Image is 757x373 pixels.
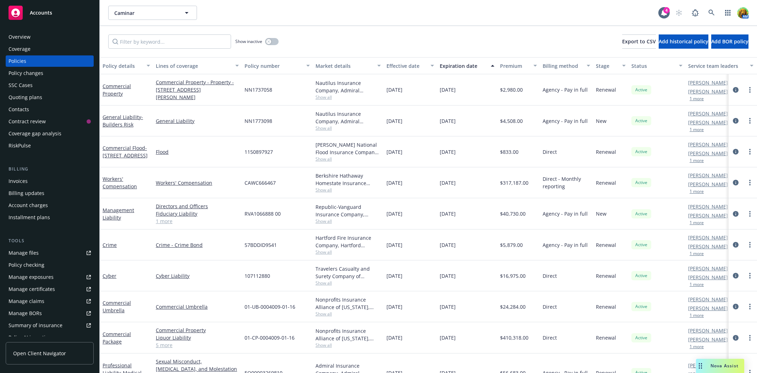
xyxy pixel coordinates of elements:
div: Coverage [9,43,31,55]
a: Invoices [6,175,94,187]
div: Invoices [9,175,28,187]
button: Policy number [242,57,313,74]
div: Manage exposures [9,271,54,283]
span: Active [634,272,648,279]
button: Stage [593,57,629,74]
span: $40,730.00 [500,210,526,217]
div: Service team leaders [688,62,746,70]
a: [PERSON_NAME] [688,243,728,250]
div: Lines of coverage [156,62,231,70]
button: Add historical policy [659,34,708,49]
button: Premium [497,57,540,74]
a: Cyber Liability [156,272,239,280]
div: Premium [500,62,529,70]
a: SSC Cases [6,80,94,91]
span: $410,318.00 [500,334,528,341]
span: 1150897927 [245,148,273,156]
a: circleInformation [731,271,740,280]
div: Billing method [543,62,582,70]
div: Nautilus Insurance Company, Admiral Insurance Group (W.R. Berkley Corporation), RT Specialty Insu... [316,110,381,125]
span: Renewal [596,334,616,341]
span: [DATE] [440,272,456,280]
a: 1 more [156,217,239,225]
a: circleInformation [731,334,740,342]
div: Policy details [103,62,142,70]
div: Billing [6,166,94,173]
span: [DATE] [440,303,456,310]
span: Direct [543,334,557,341]
a: [PERSON_NAME] [688,119,728,126]
a: Contract review [6,116,94,127]
a: more [746,117,754,125]
div: Policy changes [9,67,43,79]
div: Republic-Vanguard Insurance Company, AmTrust Financial Services [316,203,381,218]
a: RiskPulse [6,140,94,151]
div: Quoting plans [9,92,42,103]
a: Commercial Umbrella [156,303,239,310]
a: Cyber [103,272,116,279]
div: RiskPulse [9,140,31,151]
span: Show all [316,249,381,255]
div: Nonprofits Insurance Alliance of [US_STATE], Inc., Nonprofits Insurance Alliance of [US_STATE], I... [316,296,381,311]
div: Effective date [386,62,426,70]
a: Workers' Compensation [103,175,137,190]
a: Crime [103,242,117,248]
a: Flood [156,148,239,156]
a: circleInformation [731,240,740,249]
a: Fiduciary Liability [156,210,239,217]
div: Nautilus Insurance Company, Admiral Insurance Group ([PERSON_NAME] Corporation) [316,79,381,94]
a: [PERSON_NAME] [688,265,728,272]
a: [PERSON_NAME] [688,212,728,219]
span: Active [634,87,648,93]
a: Commercial Property [156,326,239,334]
div: Stage [596,62,618,70]
span: 01-CP-0004009-01-16 [245,334,295,341]
a: circleInformation [731,147,740,156]
span: [DATE] [386,241,402,249]
a: Manage BORs [6,308,94,319]
button: Export to CSV [622,34,656,49]
a: circleInformation [731,210,740,218]
span: $4,508.00 [500,117,523,125]
div: Policy number [245,62,302,70]
div: Policy checking [9,259,44,271]
div: Hartford Fire Insurance Company, Hartford Insurance Group [316,234,381,249]
button: 1 more [690,97,704,101]
a: Quoting plans [6,92,94,103]
button: Nova Assist [696,359,744,373]
span: Nova Assist [711,363,739,369]
a: circleInformation [731,86,740,94]
div: Market details [316,62,373,70]
button: Add BOR policy [711,34,748,49]
div: Installment plans [9,212,50,223]
input: Filter by keyword... [108,34,231,49]
span: [DATE] [386,148,402,156]
span: Direct [543,303,557,310]
img: photo [737,7,748,18]
a: Management Liability [103,207,134,221]
div: Travelers Casualty and Surety Company of America, Travelers Insurance [316,265,381,280]
div: Nonprofits Insurance Alliance of [US_STATE], Inc., Nonprofits Insurance Alliance of [US_STATE], I... [316,327,381,342]
span: Add historical policy [659,38,708,45]
span: Active [634,148,648,155]
div: Expiration date [440,62,487,70]
a: Commercial Umbrella [103,299,131,314]
span: $2,980.00 [500,86,523,93]
span: [DATE] [440,86,456,93]
div: Tools [6,237,94,244]
span: Open Client Navigator [13,350,66,357]
a: Manage certificates [6,283,94,295]
button: Policy details [100,57,153,74]
span: NN1773098 [245,117,272,125]
a: Accounts [6,3,94,23]
button: Caminar [108,6,197,20]
div: Manage files [9,247,39,259]
a: circleInformation [731,117,740,125]
button: 1 more [690,158,704,163]
span: Show all [316,94,381,100]
span: Active [634,303,648,310]
span: $5,879.00 [500,241,523,249]
span: [DATE] [386,117,402,125]
div: Coverage gap analysis [9,128,61,139]
button: 1 more [690,313,704,318]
